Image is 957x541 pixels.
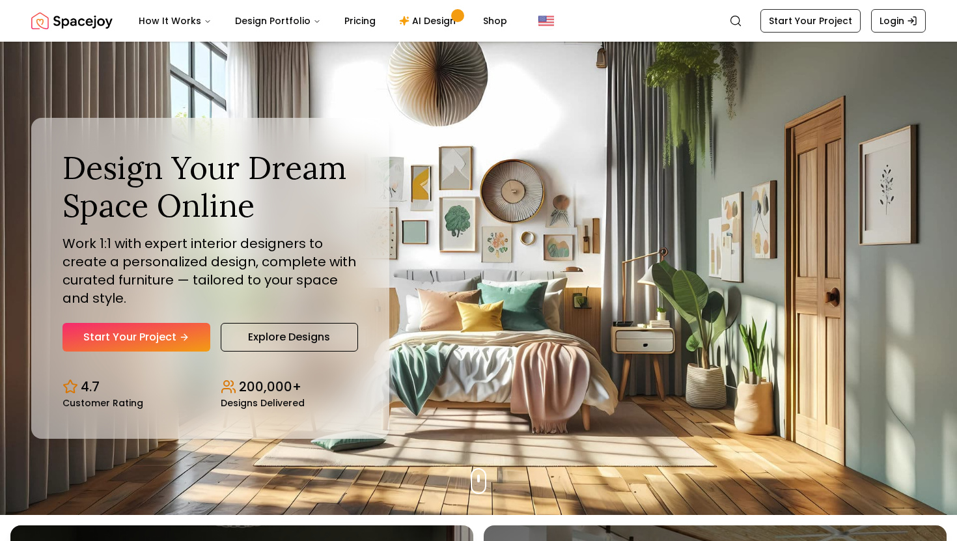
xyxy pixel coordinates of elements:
img: Logotipo da Spacejoy [31,8,113,34]
a: Alegria espacial [31,8,113,34]
a: Shop [473,8,518,34]
p: Work 1:1 with expert interior designers to create a personalized design, complete with curated fu... [62,234,358,307]
p: 4.7 [81,378,100,396]
p: 200,000+ [239,378,301,396]
nav: Principal [128,8,518,34]
button: Design Portfolio [225,8,331,34]
h1: Design Your Dream Space Online [62,149,358,224]
small: Customer Rating [62,398,143,408]
a: Login [871,9,926,33]
a: AI Design [389,8,470,34]
small: Designs Delivered [221,398,305,408]
img: Estados Unidos [538,13,554,29]
a: Start Your Project [62,323,210,352]
div: Estatísticas de design [62,367,358,408]
a: Explore Designs [221,323,358,352]
a: Start Your Project [760,9,861,33]
button: How It Works [128,8,222,34]
a: Pricing [334,8,386,34]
